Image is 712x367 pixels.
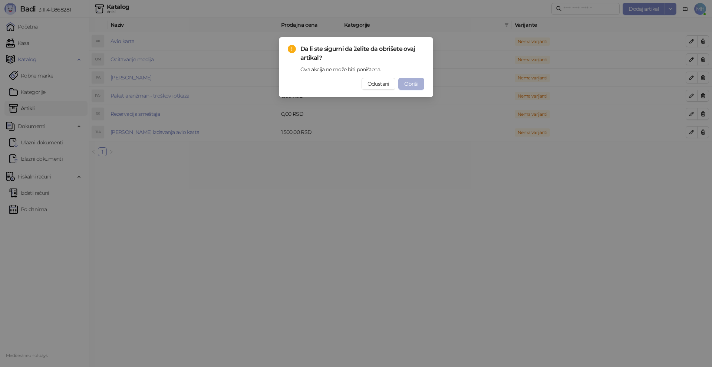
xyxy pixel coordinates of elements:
[300,45,424,62] span: Da li ste sigurni da želite da obrišete ovaj artikal?
[300,65,424,73] div: Ova akcija ne može biti poništena.
[398,78,424,90] button: Obriši
[404,81,418,87] span: Obriši
[362,78,395,90] button: Odustani
[288,45,296,53] span: exclamation-circle
[367,81,389,87] span: Odustani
